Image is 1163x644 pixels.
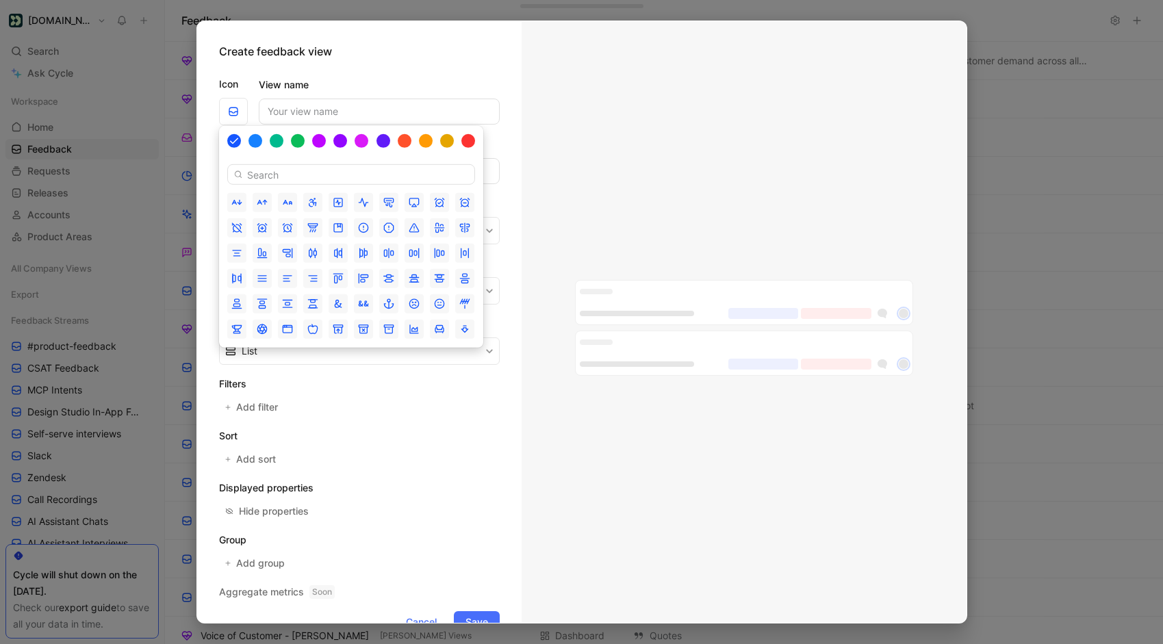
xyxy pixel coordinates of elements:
[454,611,500,633] button: Save
[219,584,500,600] h2: Aggregate metrics
[227,164,475,185] input: Search
[394,611,448,633] button: Cancel
[236,451,277,467] span: Add sort
[309,585,335,599] span: Soon
[219,76,248,92] label: Icon
[219,450,284,469] button: Add sort
[219,502,315,521] button: Hide properties
[219,480,500,496] h2: Displayed properties
[406,614,437,630] span: Cancel
[259,99,500,125] input: Your view name
[219,43,332,60] h2: Create feedback view
[236,399,279,415] span: Add filter
[219,337,500,365] button: List
[219,554,293,573] button: Add group
[236,555,286,571] span: Add group
[239,503,309,519] div: Hide properties
[219,376,500,392] h2: Filters
[465,614,488,630] span: Save
[219,532,500,548] h2: Group
[259,77,500,93] label: View name
[219,398,286,417] button: Add filter
[219,428,500,444] h2: Sort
